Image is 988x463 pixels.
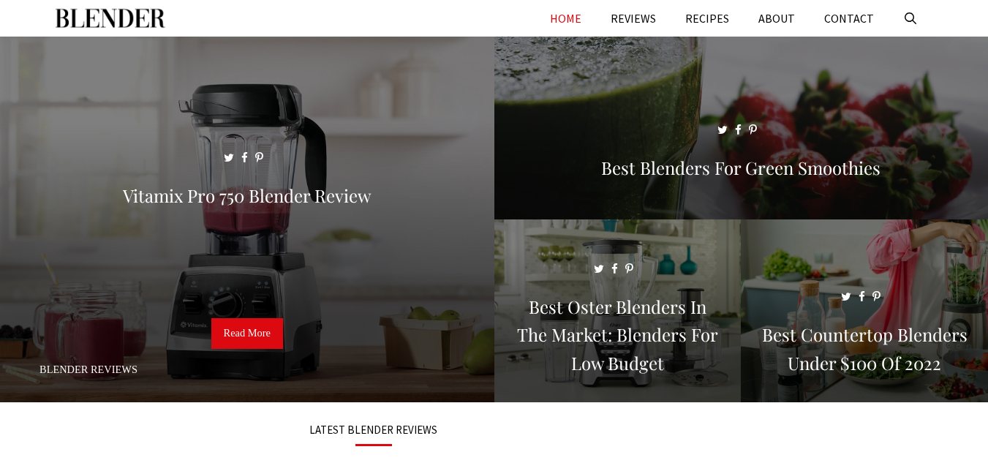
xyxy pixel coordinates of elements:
a: Best Countertop Blenders Under $100 of 2022 [741,385,988,399]
h3: LATEST BLENDER REVIEWS [74,424,674,435]
a: Read More [211,318,283,349]
a: Best Oster Blenders in the Market: Blenders for Low Budget [494,385,742,399]
a: Blender Reviews [39,364,137,375]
